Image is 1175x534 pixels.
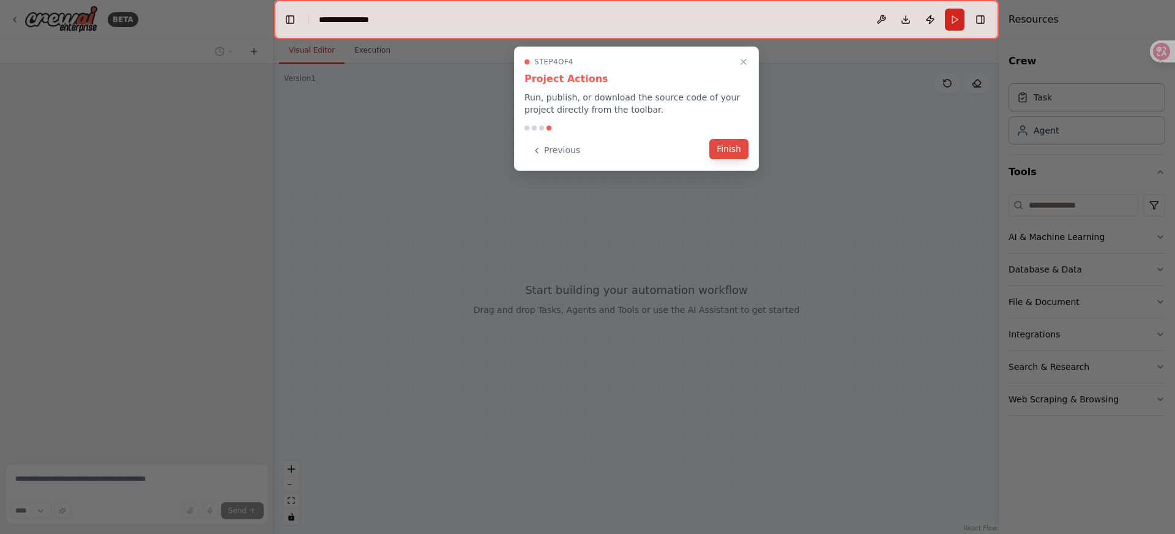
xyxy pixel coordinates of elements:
[282,11,299,28] button: Hide left sidebar
[709,139,748,159] button: Finish
[524,140,587,160] button: Previous
[534,57,573,67] span: Step 4 of 4
[524,72,748,86] h3: Project Actions
[524,91,748,116] p: Run, publish, or download the source code of your project directly from the toolbar.
[736,55,751,69] button: Close walkthrough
